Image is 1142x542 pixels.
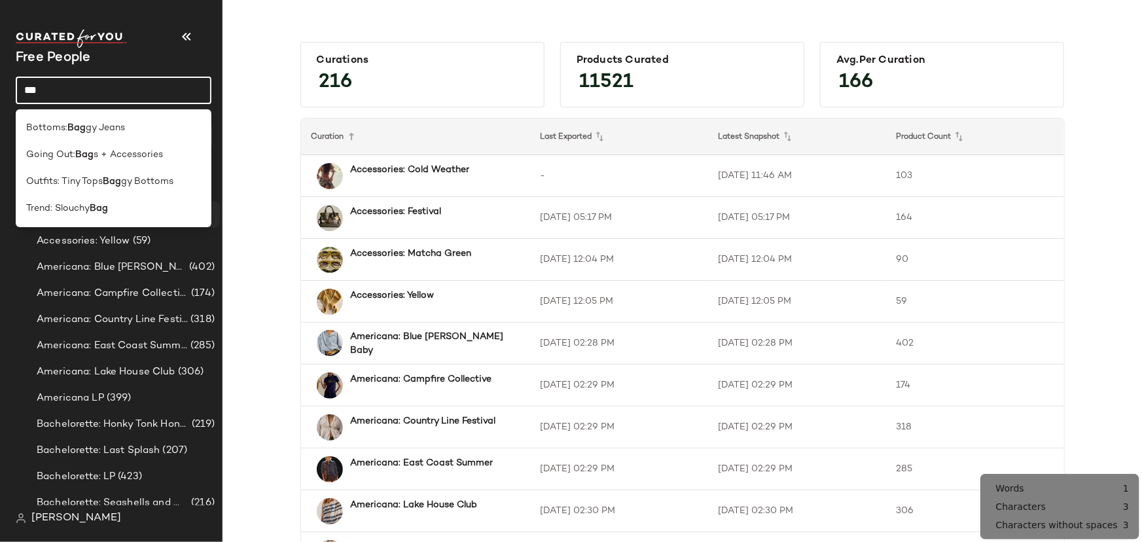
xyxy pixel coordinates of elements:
td: [DATE] 12:04 PM [708,239,886,281]
span: (423) [115,469,142,484]
span: Americana LP [37,391,104,406]
td: [DATE] 02:30 PM [708,490,886,532]
span: s + Accessories [94,148,163,162]
td: [DATE] 02:29 PM [708,406,886,448]
td: 103 [886,155,1064,197]
span: Outfits: Tiny Tops [26,175,103,189]
span: (59) [130,234,151,249]
span: 11521 [566,59,647,106]
span: (318) [188,312,215,327]
div: Products Curated [577,54,788,67]
td: 59 [886,281,1064,323]
b: Americana: Blue [PERSON_NAME] Baby [351,330,507,357]
td: [DATE] 02:29 PM [530,406,708,448]
td: 402 [886,323,1064,365]
td: 90 [886,239,1064,281]
td: [DATE] 02:29 PM [708,365,886,406]
span: Bachelorette: Last Splash [37,443,160,458]
span: (402) [187,260,215,275]
td: 318 [886,406,1064,448]
td: [DATE] 02:29 PM [708,448,886,490]
span: Bottoms: [26,121,67,135]
b: Americana: Campfire Collective [351,372,492,386]
b: Bag [75,148,94,162]
span: 216 [306,59,366,106]
th: Curation [301,118,530,155]
th: Latest Snapshot [708,118,886,155]
b: Accessories: Matcha Green [351,247,472,261]
span: (306) [175,365,204,380]
span: Accessories: Yellow [37,234,130,249]
span: Americana: Blue [PERSON_NAME] Baby [37,260,187,275]
td: 285 [886,448,1064,490]
span: (174) [188,286,215,301]
b: Bag [90,202,108,215]
span: Bachelorette: LP [37,469,115,484]
span: (399) [104,391,132,406]
td: [DATE] 02:28 PM [708,323,886,365]
td: - [530,155,708,197]
b: Bag [103,175,121,189]
td: [DATE] 12:05 PM [708,281,886,323]
span: Americana: Country Line Festival [37,312,188,327]
td: [DATE] 05:17 PM [530,197,708,239]
img: svg%3e [16,513,26,524]
td: 164 [886,197,1064,239]
span: (207) [160,443,188,458]
th: Product Count [886,118,1064,155]
td: [DATE] 12:05 PM [530,281,708,323]
b: Americana: Lake House Club [351,498,478,512]
td: 174 [886,365,1064,406]
b: Bag [67,121,86,135]
td: [DATE] 05:17 PM [708,197,886,239]
span: (216) [188,496,215,511]
td: [DATE] 02:29 PM [530,448,708,490]
span: Americana: East Coast Summer [37,338,188,353]
b: Accessories: Cold Weather [351,163,470,177]
span: gy Jeans [86,121,125,135]
span: [PERSON_NAME] [31,511,121,526]
span: Bachelorette: Honky Tonk Honey [37,417,189,432]
span: gy Bottoms [121,175,173,189]
span: Current Company Name [16,51,91,65]
td: [DATE] 02:28 PM [530,323,708,365]
span: Americana: Lake House Club [37,365,175,380]
div: Curations [317,54,528,67]
span: Americana: Campfire Collective [37,286,188,301]
span: Bachelorette: Seashells and Wedding Bells [37,496,188,511]
b: Americana: Country Line Festival [351,414,496,428]
span: 166 [826,59,886,106]
b: Americana: East Coast Summer [351,456,493,470]
img: cfy_white_logo.C9jOOHJF.svg [16,29,127,48]
td: [DATE] 11:46 AM [708,155,886,197]
b: Accessories: Yellow [351,289,435,302]
td: 306 [886,490,1064,532]
b: Accessories: Festival [351,205,442,219]
td: [DATE] 02:30 PM [530,490,708,532]
td: [DATE] 02:29 PM [530,365,708,406]
th: Last Exported [530,118,708,155]
div: Avg.per Curation [836,54,1048,67]
span: Going Out: [26,148,75,162]
td: [DATE] 12:04 PM [530,239,708,281]
span: Trend: Slouchy [26,202,90,215]
span: (219) [189,417,215,432]
span: (285) [188,338,215,353]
